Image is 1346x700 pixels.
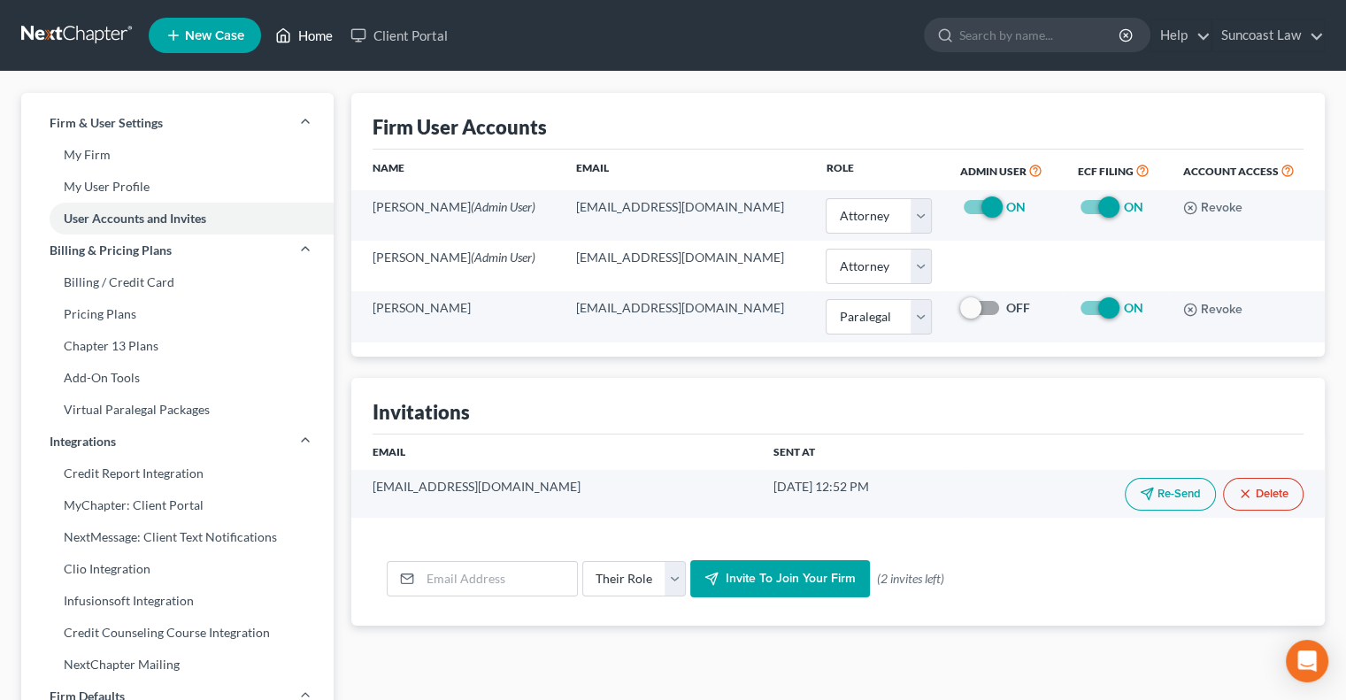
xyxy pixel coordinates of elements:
button: Re-Send [1125,478,1216,511]
a: Add-On Tools [21,362,334,394]
strong: OFF [1006,300,1030,315]
td: [EMAIL_ADDRESS][DOMAIN_NAME] [562,241,812,291]
span: Integrations [50,433,116,450]
td: [EMAIL_ADDRESS][DOMAIN_NAME] [562,291,812,342]
a: Help [1151,19,1211,51]
td: [PERSON_NAME] [351,190,561,241]
span: ECF Filing [1077,165,1133,178]
a: Firm & User Settings [21,107,334,139]
a: User Accounts and Invites [21,203,334,235]
a: Integrations [21,426,334,458]
div: Open Intercom Messenger [1286,640,1328,682]
span: (Admin User) [471,199,535,214]
button: Revoke [1183,303,1242,317]
a: Billing & Pricing Plans [21,235,334,266]
a: NextMessage: Client Text Notifications [21,521,334,553]
span: (2 invites left) [877,570,944,588]
div: Invitations [373,399,470,425]
a: NextChapter Mailing [21,649,334,681]
input: Search by name... [959,19,1121,51]
td: [PERSON_NAME] [351,241,561,291]
span: Admin User [960,165,1027,178]
button: Delete [1223,478,1304,511]
th: Email [351,435,758,470]
a: Billing / Credit Card [21,266,334,298]
a: Home [266,19,342,51]
a: Credit Counseling Course Integration [21,617,334,649]
a: Chapter 13 Plans [21,330,334,362]
a: MyChapter: Client Portal [21,489,334,521]
input: Email Address [420,562,577,596]
th: Email [562,150,812,190]
span: (Admin User) [471,250,535,265]
td: [DATE] 12:52 PM [759,470,966,518]
button: Revoke [1183,201,1242,215]
a: Pricing Plans [21,298,334,330]
a: Credit Report Integration [21,458,334,489]
td: [EMAIL_ADDRESS][DOMAIN_NAME] [562,190,812,241]
th: Role [811,150,946,190]
span: Firm & User Settings [50,114,163,132]
span: Account Access [1183,165,1279,178]
a: Client Portal [342,19,457,51]
td: [PERSON_NAME] [351,291,561,342]
span: Billing & Pricing Plans [50,242,172,259]
a: My Firm [21,139,334,171]
button: Invite to join your firm [690,560,870,597]
a: Clio Integration [21,553,334,585]
strong: ON [1123,300,1142,315]
strong: ON [1123,199,1142,214]
a: Suncoast Law [1212,19,1324,51]
span: New Case [185,29,244,42]
a: Virtual Paralegal Packages [21,394,334,426]
div: Firm User Accounts [373,114,547,140]
a: My User Profile [21,171,334,203]
a: Infusionsoft Integration [21,585,334,617]
span: Invite to join your firm [726,571,856,586]
td: [EMAIL_ADDRESS][DOMAIN_NAME] [351,470,758,518]
th: Name [351,150,561,190]
th: Sent At [759,435,966,470]
strong: ON [1006,199,1026,214]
